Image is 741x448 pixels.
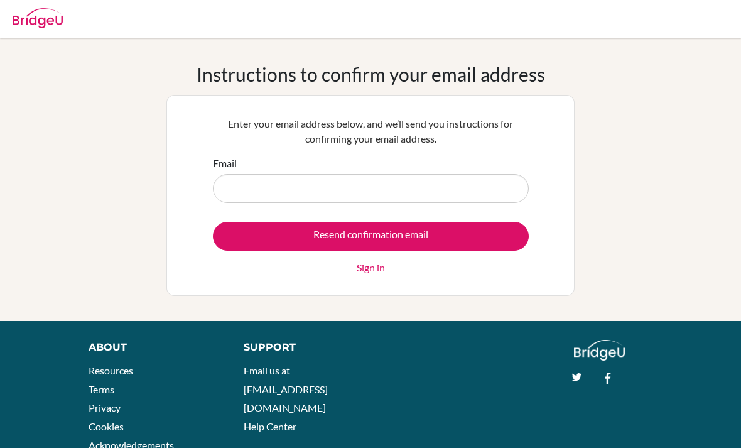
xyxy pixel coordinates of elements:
[244,364,328,413] a: Email us at [EMAIL_ADDRESS][DOMAIN_NAME]
[244,420,296,432] a: Help Center
[213,156,237,171] label: Email
[89,383,114,395] a: Terms
[574,340,625,361] img: logo_white@2x-f4f0deed5e89b7ecb1c2cc34c3e3d731f90f0f143d5ea2071677605dd97b5244.png
[89,402,121,413] a: Privacy
[89,364,133,376] a: Resources
[13,8,63,28] img: Bridge-U
[213,116,529,146] p: Enter your email address below, and we’ll send you instructions for confirming your email address.
[244,340,359,355] div: Support
[89,420,124,432] a: Cookies
[197,63,545,85] h1: Instructions to confirm your email address
[89,340,215,355] div: About
[357,260,385,275] a: Sign in
[213,222,529,251] input: Resend confirmation email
